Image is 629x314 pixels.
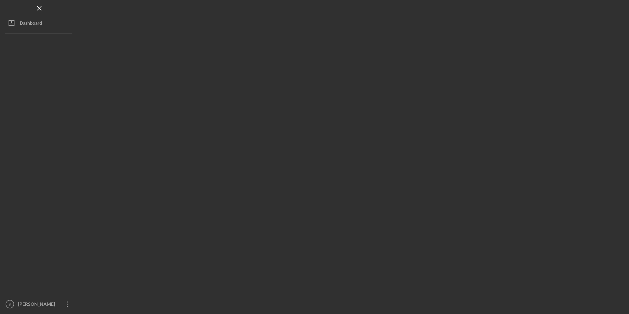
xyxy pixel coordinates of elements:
[3,16,76,30] button: Dashboard
[9,302,11,306] text: jl
[3,298,76,311] button: jl[PERSON_NAME]
[16,298,59,312] div: [PERSON_NAME]
[20,16,42,31] div: Dashboard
